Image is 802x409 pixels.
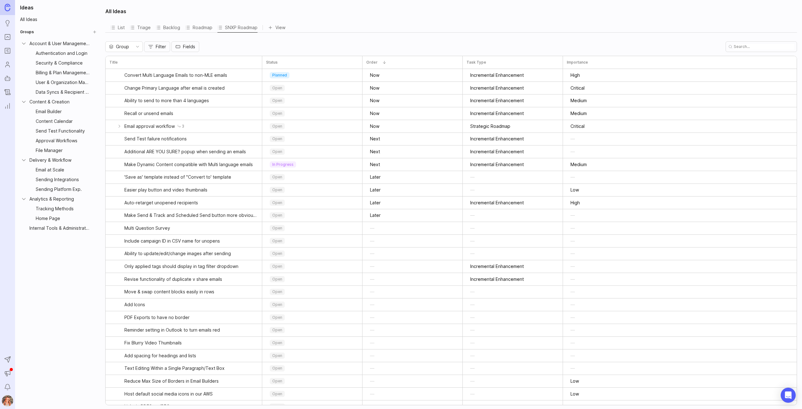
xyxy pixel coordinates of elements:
[266,160,358,170] div: toggle menu
[272,328,282,333] p: open
[272,340,282,345] p: open
[36,79,90,86] div: User & Organization Management
[24,136,99,145] div: Approval WorkflowsGroup settings
[124,69,258,81] a: Convert Multi Language Emails to non-MLE emails
[124,94,258,107] a: Ability to send to more than 4 languages
[366,249,378,258] button: —
[272,200,282,205] p: open
[272,353,282,358] p: open
[2,18,13,29] a: Ideas
[272,239,282,244] p: open
[266,389,358,399] div: toggle menu
[29,40,90,47] div: Account & User Management
[24,165,99,175] div: Email at ScaleGroup settings
[90,28,99,36] button: Create Group
[18,155,99,165] a: Collapse Delivery & WorkflowDelivery & WorkflowGroup settings
[124,161,253,168] span: Make Dynamic Content compatible with Multi language emails
[272,251,282,256] p: open
[266,210,358,220] div: toggle menu
[272,162,294,167] p: in progress
[366,237,378,245] button: —
[734,44,794,50] input: Search...
[124,349,258,362] a: Add spacing for headings and lists
[272,124,282,129] p: open
[266,363,358,373] div: toggle menu
[124,362,258,375] a: Text Editing Within a Single Paragraph/Text Box
[21,157,27,163] button: Collapse Delivery & Workflow
[366,275,378,283] button: —
[36,176,90,183] div: Sending Integrations
[272,187,282,192] p: open
[124,263,238,270] span: Only applied tags should display in tag filter dropdown
[36,118,90,125] div: Content Calendar
[105,41,143,52] div: toggle menu
[272,98,282,103] p: open
[366,262,378,270] button: —
[156,44,166,50] span: Filter
[466,224,478,232] button: —
[18,97,99,107] div: Collapse Content & CreationContent & CreationGroup settings
[366,71,383,79] button: Now
[18,194,99,203] a: Collapse Analytics & ReportingAnalytics & ReportingGroup settings
[110,23,125,32] div: List
[266,172,358,182] div: toggle menu
[266,376,358,386] div: toggle menu
[18,68,99,77] a: Billing & Plan ManagementGroup settings
[567,275,579,283] button: —
[2,381,13,393] button: Notifications
[24,185,99,194] div: Sending Platform Exp.Group settings
[18,214,99,223] a: Home PageGroup settings
[124,273,258,286] a: Revise functionality of duplicate v share emails
[366,97,383,105] button: Now
[567,288,579,296] button: —
[466,249,478,258] button: —
[366,211,384,219] button: Later
[124,107,258,120] a: Recall or unsend emails
[2,59,13,70] a: Users
[36,69,90,76] div: Billing & Plan Management
[124,365,225,371] span: Text Editing Within a Single Paragraph/Text Box
[124,238,220,244] span: Include campaign ID in CSV name for unopens
[185,23,212,32] div: Roadmap
[466,109,528,118] button: Incremental Enhancement
[272,289,282,294] p: open
[272,73,287,78] p: planned
[130,23,151,32] button: Triage
[272,315,282,320] p: open
[366,339,378,347] button: —
[36,50,90,57] div: Authentication and Login
[466,71,528,79] button: Incremental Enhancement
[272,277,282,282] p: open
[567,97,591,105] button: Medium
[29,196,90,202] div: Analytics & Reporting
[366,148,384,156] button: Next
[272,264,282,269] p: open
[18,39,99,48] a: Collapse Account & User ManagementAccount & User ManagementGroup settings
[36,60,90,66] div: Security & Compliance
[366,352,378,360] button: —
[5,4,10,11] img: Canny Home
[366,109,383,118] button: Now
[567,135,579,143] button: —
[116,43,129,50] span: Group
[24,68,99,77] div: Billing & Plan ManagementGroup settings
[466,135,528,143] button: Incremental Enhancement
[466,160,528,169] button: Incremental Enhancement
[183,44,195,50] span: Fields
[567,364,579,372] button: —
[466,186,478,194] button: —
[124,136,187,142] span: Send Test failure notifications
[366,224,378,232] button: —
[18,117,99,126] a: Content CalendarGroup settings
[567,237,579,245] button: —
[466,211,478,219] button: —
[124,276,222,282] span: Revise functionality of duplicate v share emails
[24,117,99,126] div: Content CalendarGroup settings
[18,165,99,174] a: Email at ScaleGroup settings
[567,390,583,398] button: Low
[20,29,34,35] h2: Groups
[266,325,358,335] div: toggle menu
[366,122,383,130] button: Now
[466,288,478,296] button: —
[144,41,170,52] button: Filter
